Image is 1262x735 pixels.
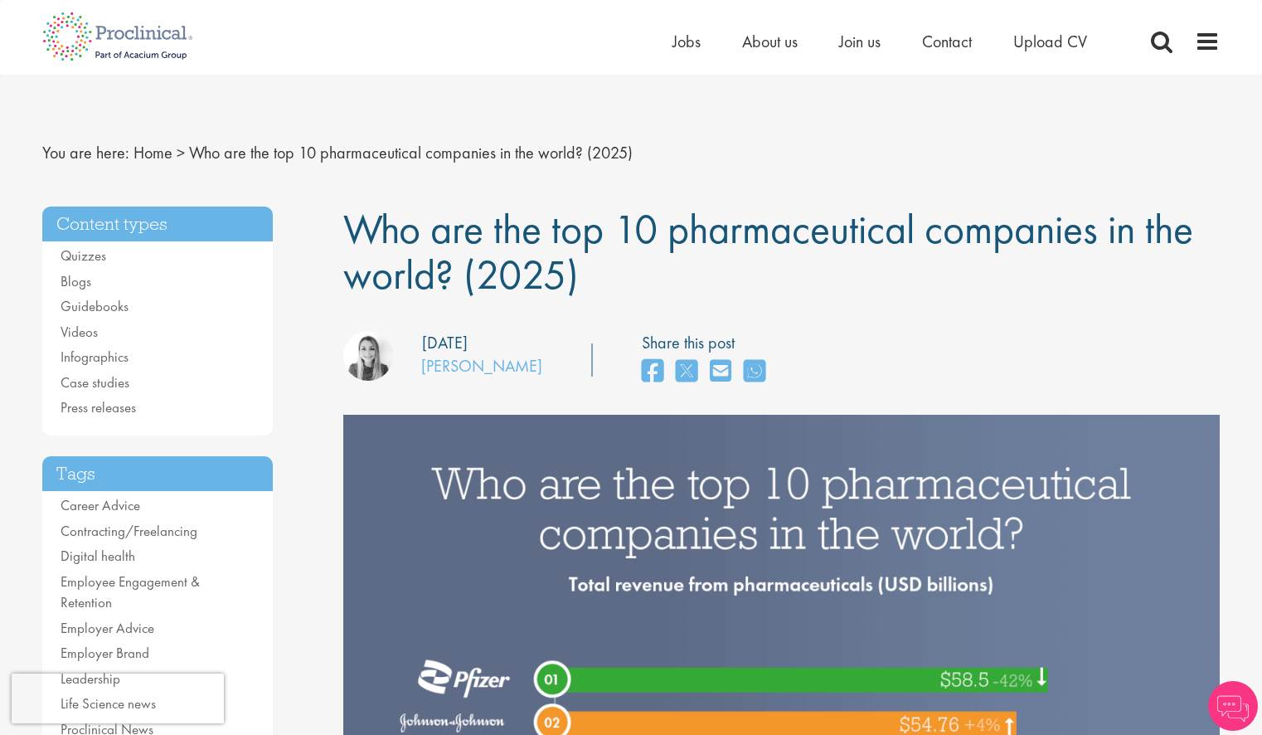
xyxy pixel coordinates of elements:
[672,31,701,52] a: Jobs
[61,619,154,637] a: Employer Advice
[61,348,129,366] a: Infographics
[922,31,972,52] a: Contact
[61,496,140,514] a: Career Advice
[742,31,798,52] a: About us
[42,142,129,163] span: You are here:
[422,331,468,355] div: [DATE]
[1208,681,1258,731] img: Chatbot
[421,355,542,377] a: [PERSON_NAME]
[343,202,1193,301] span: Who are the top 10 pharmaceutical companies in the world? (2025)
[12,674,224,723] iframe: reCAPTCHA
[61,644,149,662] a: Employer Brand
[676,354,697,390] a: share on twitter
[839,31,881,52] a: Join us
[642,331,774,355] label: Share this post
[744,354,765,390] a: share on whats app
[61,246,106,265] a: Quizzes
[61,572,200,612] a: Employee Engagement & Retention
[1013,31,1087,52] a: Upload CV
[133,142,172,163] a: breadcrumb link
[61,522,197,540] a: Contracting/Freelancing
[61,373,129,392] a: Case studies
[61,669,120,688] a: Leadership
[177,142,185,163] span: >
[61,272,91,290] a: Blogs
[42,456,273,492] h3: Tags
[42,207,273,242] h3: Content types
[61,398,136,416] a: Press releases
[61,297,129,315] a: Guidebooks
[61,547,135,565] a: Digital health
[710,354,731,390] a: share on email
[189,142,633,163] span: Who are the top 10 pharmaceutical companies in the world? (2025)
[343,331,393,381] img: Hannah Burke
[642,354,663,390] a: share on facebook
[61,323,98,341] a: Videos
